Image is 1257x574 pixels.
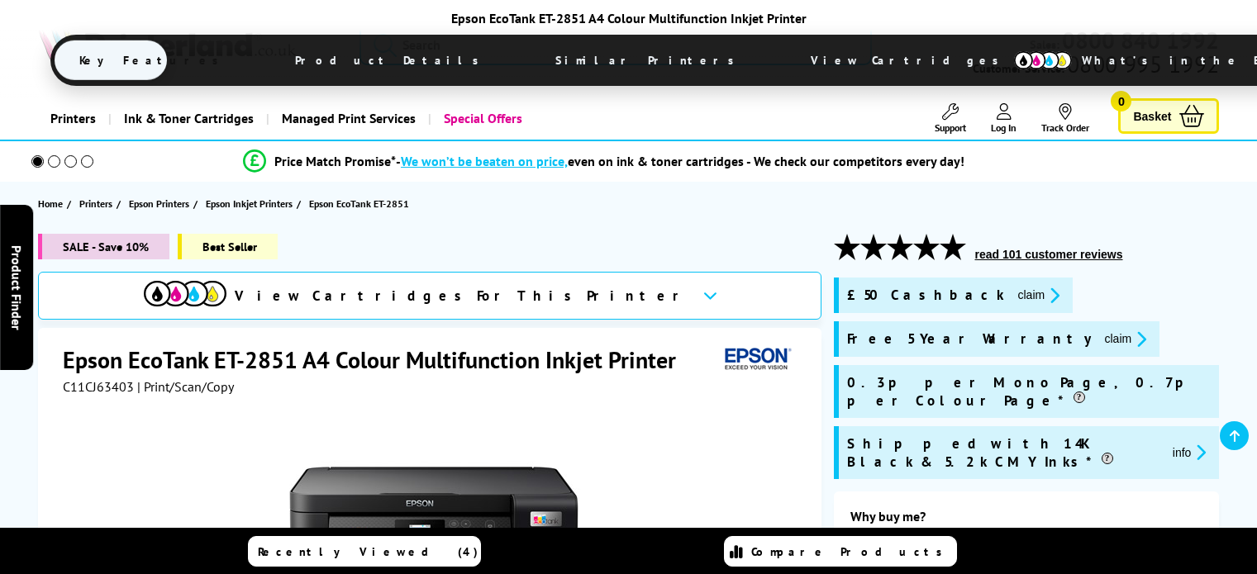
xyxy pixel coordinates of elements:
span: Ink & Toner Cartridges [124,97,254,140]
span: Best Seller [178,234,278,259]
a: Epson EcoTank ET-2851 [309,195,413,212]
a: Epson Inkjet Printers [206,195,297,212]
span: £50 Cashback [847,286,1005,305]
span: Basket [1133,105,1171,127]
span: Shipped with 14K Black & 5.2k CMY Inks* [847,434,1159,471]
a: Home [38,195,67,212]
span: Free 5 Year Warranty [847,330,1092,349]
a: Log In [991,103,1017,134]
a: Special Offers [428,97,535,140]
span: Printers [79,195,112,212]
a: Managed Print Services [266,97,428,140]
span: SALE - Save 10% [38,234,169,259]
h1: Epson EcoTank ET-2851 A4 Colour Multifunction Inkjet Printer [63,344,693,375]
span: Recently Viewed (4) [258,544,479,559]
div: Why buy me? [850,508,1203,533]
img: cmyk-icon.svg [1014,51,1072,69]
span: Epson EcoTank ET-2851 [309,195,409,212]
button: read 101 customer reviews [970,247,1128,262]
a: Printers [38,97,108,140]
span: Price Match Promise* [274,153,396,169]
a: Ink & Toner Cartridges [108,97,266,140]
a: Track Order [1041,103,1089,134]
button: promo-description [1013,286,1065,305]
a: Epson Printers [129,195,193,212]
div: Epson EcoTank ET-2851 A4 Colour Multifunction Inkjet Printer [50,10,1207,26]
span: C11CJ63403 [63,378,134,395]
span: Product Details [270,40,512,80]
a: Basket 0 [1118,98,1219,134]
img: Epson [718,344,794,375]
button: promo-description [1100,330,1152,349]
span: 0 [1111,91,1131,111]
span: Compare Products [751,544,951,559]
span: | Print/Scan/Copy [137,378,234,395]
a: Support [935,103,966,134]
img: View Cartridges [144,281,226,306]
span: View Cartridges For This Printer [235,287,689,305]
a: Compare Products [724,536,957,567]
span: We won’t be beaten on price, [401,153,568,169]
span: Home [38,195,63,212]
span: Epson Inkjet Printers [206,195,293,212]
span: Similar Printers [531,40,768,80]
a: Printers [79,195,117,212]
li: modal_Promise [8,147,1199,176]
button: promo-description [1168,443,1212,462]
span: Log In [991,121,1017,134]
span: Key Features [55,40,252,80]
span: View Cartridges [786,39,1039,82]
span: Support [935,121,966,134]
span: 0.3p per Mono Page, 0.7p per Colour Page* [847,373,1212,410]
a: Recently Viewed (4) [248,536,481,567]
div: - even on ink & toner cartridges - We check our competitors every day! [396,153,964,169]
span: Epson Printers [129,195,189,212]
span: Product Finder [8,244,25,330]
